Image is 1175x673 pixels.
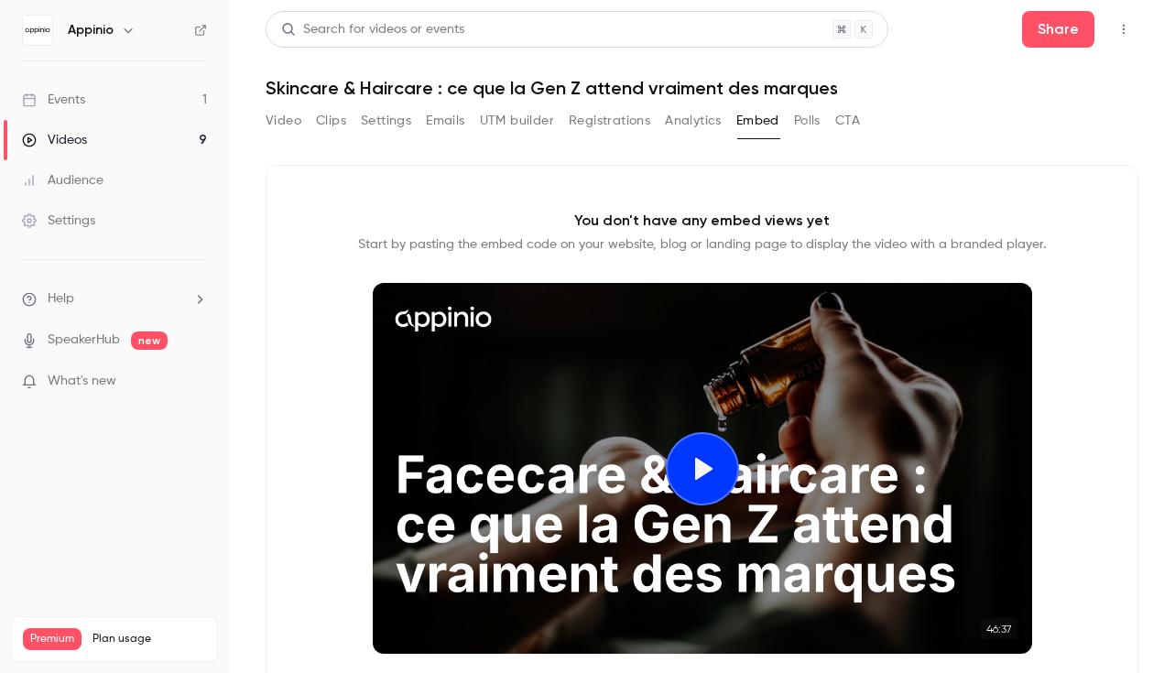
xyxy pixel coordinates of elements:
[666,432,739,505] button: Play video
[835,106,860,136] button: CTA
[48,289,74,309] span: Help
[266,77,1138,99] h1: Skincare & Haircare : ce que la Gen Z attend vraiment des marques
[266,106,301,136] button: Video
[23,16,52,45] img: Appinio
[981,618,1017,639] time: 46:37
[281,20,464,39] div: Search for videos or events
[316,106,346,136] button: Clips
[426,106,464,136] button: Emails
[665,106,722,136] button: Analytics
[574,210,830,232] p: You don't have any embed views yet
[48,372,116,391] span: What's new
[22,212,95,230] div: Settings
[68,21,114,39] h6: Appinio
[48,331,120,350] a: SpeakerHub
[92,632,206,646] span: Plan usage
[22,91,85,109] div: Events
[361,106,411,136] button: Settings
[736,106,779,136] button: Embed
[23,628,82,650] span: Premium
[794,106,821,136] button: Polls
[358,235,1046,254] p: Start by pasting the embed code on your website, blog or landing page to display the video with a...
[480,106,554,136] button: UTM builder
[22,131,87,149] div: Videos
[22,171,103,190] div: Audience
[131,331,168,350] span: new
[1022,11,1094,48] button: Share
[22,289,207,309] li: help-dropdown-opener
[373,283,1032,654] section: Cover
[569,106,650,136] button: Registrations
[1109,15,1138,44] button: Top Bar Actions
[185,374,207,390] iframe: Noticeable Trigger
